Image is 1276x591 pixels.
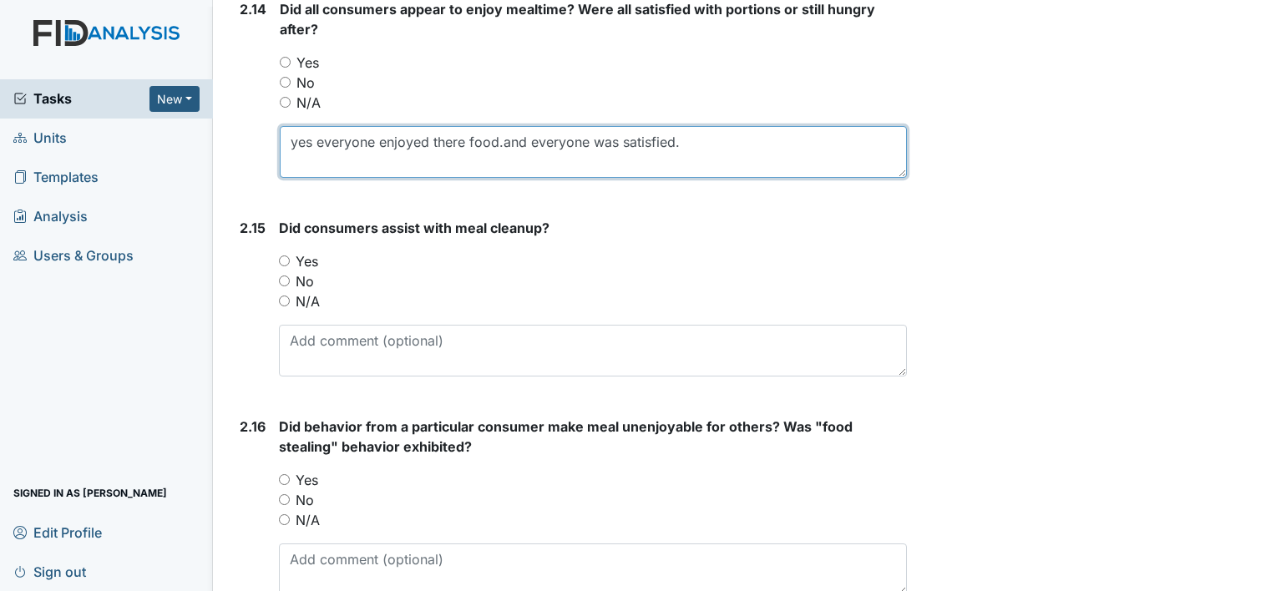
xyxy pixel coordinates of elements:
button: New [149,86,200,112]
span: Users & Groups [13,243,134,269]
input: No [280,77,291,88]
input: N/A [280,97,291,108]
label: N/A [296,510,320,530]
span: Did behavior from a particular consumer make meal unenjoyable for others? Was "food stealing" beh... [279,418,853,455]
input: Yes [279,255,290,266]
label: Yes [296,53,319,73]
span: Signed in as [PERSON_NAME] [13,480,167,506]
label: N/A [296,93,321,113]
span: Did all consumers appear to enjoy mealtime? Were all satisfied with portions or still hungry after? [280,1,875,38]
input: N/A [279,514,290,525]
a: Tasks [13,88,149,109]
span: Sign out [13,558,86,584]
label: 2.15 [240,218,266,238]
span: Templates [13,164,99,190]
label: 2.16 [240,417,266,437]
span: Did consumers assist with meal cleanup? [279,220,549,236]
input: Yes [280,57,291,68]
label: No [296,73,315,93]
label: N/A [296,291,320,311]
span: Edit Profile [13,519,102,545]
input: N/A [279,295,290,306]
label: No [296,490,314,510]
label: No [296,271,314,291]
span: Units [13,125,67,151]
input: No [279,494,290,505]
input: No [279,275,290,286]
input: Yes [279,474,290,485]
label: Yes [296,251,318,271]
span: Analysis [13,204,88,230]
label: Yes [296,470,318,490]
